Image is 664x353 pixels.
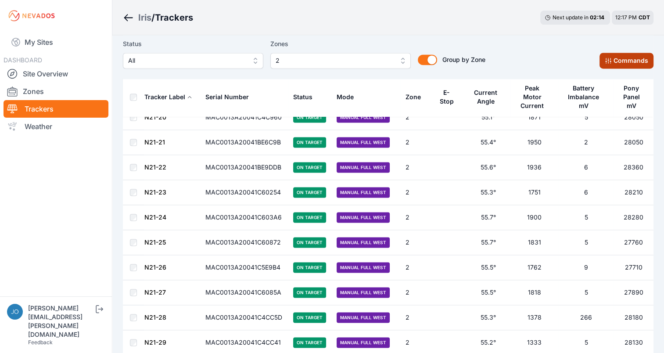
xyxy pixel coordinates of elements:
a: Iris [138,11,151,24]
td: MAC0013A20041C4CC5D [200,305,288,330]
td: 2 [400,305,433,330]
button: Tracker Label [144,86,192,108]
td: 1871 [510,105,558,130]
td: 28180 [614,305,653,330]
td: 55.7° [466,205,510,230]
td: 27710 [614,255,653,280]
td: 2 [400,230,433,255]
div: Status [293,93,312,101]
td: MAC0013A20041C5E9B4 [200,255,288,280]
td: 2 [400,255,433,280]
button: Serial Number [205,86,256,108]
td: 55.3° [466,180,510,205]
div: Zone [406,93,421,101]
td: 1936 [510,155,558,180]
td: 1831 [510,230,558,255]
button: Battery Imbalance mV [564,78,608,116]
td: 28360 [614,155,653,180]
a: N21-23 [144,188,166,196]
td: 1900 [510,205,558,230]
a: N21-24 [144,213,166,221]
span: On Target [293,162,326,173]
div: Pony Panel mV [619,84,643,110]
span: Manual Full West [337,212,390,223]
span: On Target [293,262,326,273]
span: Manual Full West [337,112,390,122]
td: 1818 [510,280,558,305]
td: 28050 [614,105,653,130]
a: N21-20 [144,113,166,121]
div: Battery Imbalance mV [564,84,603,110]
span: Manual Full West [337,187,390,198]
td: 5 [558,230,614,255]
span: Manual Full West [337,287,390,298]
a: Zones [4,83,108,100]
img: Nevados [7,9,56,23]
td: MAC0013A20041C4C960 [200,105,288,130]
td: 5 [558,105,614,130]
td: 2 [400,205,433,230]
button: Commands [599,53,653,68]
span: 12:17 PM [615,14,637,21]
td: 55.5° [466,255,510,280]
td: 5 [558,205,614,230]
span: Manual Full West [337,162,390,173]
span: Next update in [553,14,589,21]
td: 55.7° [466,230,510,255]
label: Status [123,39,263,49]
td: 6 [558,180,614,205]
td: 55.5° [466,280,510,305]
td: MAC0013A20041BE6C9B [200,130,288,155]
td: 9 [558,255,614,280]
button: All [123,53,263,68]
span: Manual Full West [337,312,390,323]
td: 1950 [510,130,558,155]
button: Mode [337,86,361,108]
td: MAC0013A20041C6085A [200,280,288,305]
span: Manual Full West [337,262,390,273]
a: Trackers [4,100,108,118]
div: Peak Motor Current [516,84,548,110]
td: 55.4° [466,130,510,155]
span: On Target [293,312,326,323]
span: / [151,11,155,24]
td: 266 [558,305,614,330]
td: 27890 [614,280,653,305]
a: N21-25 [144,238,166,246]
div: Serial Number [205,93,249,101]
label: Zones [270,39,411,49]
div: Tracker Label [144,93,185,101]
a: N21-28 [144,313,166,321]
a: N21-29 [144,339,166,346]
h3: Trackers [155,11,193,24]
span: On Target [293,112,326,122]
a: N21-27 [144,288,166,296]
button: Status [293,86,319,108]
td: MAC0013A20041C60872 [200,230,288,255]
td: 1762 [510,255,558,280]
td: 28280 [614,205,653,230]
td: MAC0013A20041C60254 [200,180,288,205]
td: 2 [558,130,614,155]
span: DASHBOARD [4,56,42,64]
span: On Target [293,337,326,348]
span: Group by Zone [442,56,485,63]
td: 28050 [614,130,653,155]
td: 2 [400,155,433,180]
div: Current Angle [471,88,500,106]
td: 27760 [614,230,653,255]
span: Manual Full West [337,337,390,348]
span: CDT [639,14,650,21]
span: 2 [276,55,393,66]
button: E-Stop [438,82,461,112]
td: 1751 [510,180,558,205]
span: All [128,55,246,66]
td: MAC0013A20041C603A6 [200,205,288,230]
a: N21-21 [144,138,165,146]
button: Current Angle [471,82,505,112]
a: N21-26 [144,263,166,271]
td: 6 [558,155,614,180]
td: 55.6° [466,155,510,180]
span: On Target [293,237,326,248]
span: Manual Full West [337,137,390,148]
